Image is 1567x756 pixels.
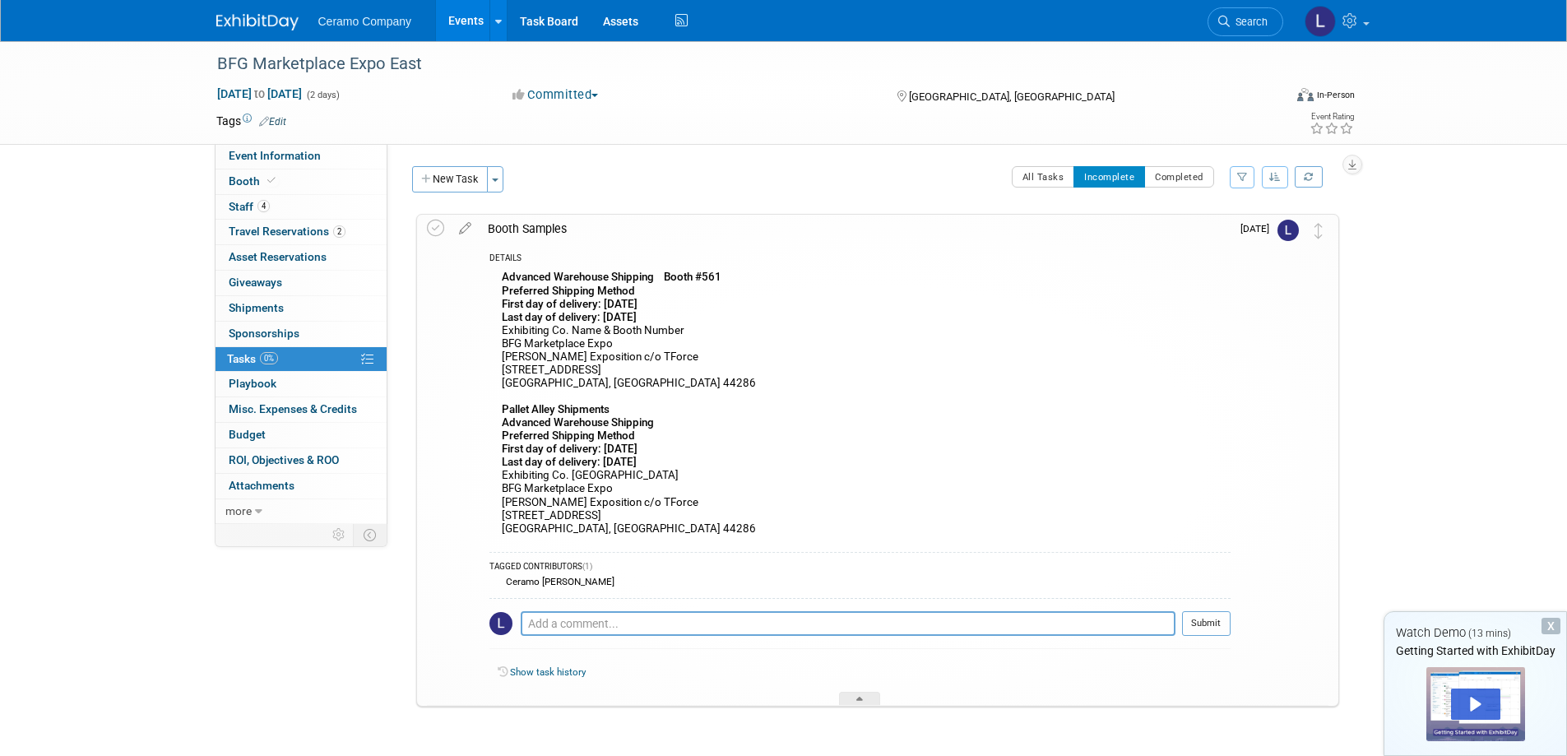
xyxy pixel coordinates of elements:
[211,49,1259,79] div: BFG Marketplace Expo East
[480,215,1231,243] div: Booth Samples
[1384,642,1566,659] div: Getting Started with ExhibitDay
[216,169,387,194] a: Booth
[489,612,512,635] img: Lakius Mccoy
[252,87,267,100] span: to
[229,301,284,314] span: Shipments
[1297,88,1314,101] img: Format-Inperson.png
[502,416,654,468] b: Advanced Warehouse Shipping Preferred Shipping Method First day of delivery: [DATE] Last day of d...
[305,90,340,100] span: (2 days)
[318,15,412,28] span: Ceramo Company
[333,225,345,238] span: 2
[1182,611,1231,636] button: Submit
[216,296,387,321] a: Shipments
[1230,16,1268,28] span: Search
[1316,89,1355,101] div: In-Person
[489,253,1231,267] div: DETAILS
[257,200,270,212] span: 4
[260,352,278,364] span: 0%
[507,86,605,104] button: Committed
[216,271,387,295] a: Giveaways
[216,499,387,524] a: more
[325,524,354,545] td: Personalize Event Tab Strip
[1073,166,1145,188] button: Incomplete
[1310,113,1354,121] div: Event Rating
[229,428,266,441] span: Budget
[582,562,592,571] span: (1)
[353,524,387,545] td: Toggle Event Tabs
[216,397,387,422] a: Misc. Expenses & Credits
[1208,7,1283,36] a: Search
[229,250,327,263] span: Asset Reservations
[1384,624,1566,642] div: Watch Demo
[259,116,286,128] a: Edit
[502,403,610,415] b: Pallet Alley Shipments
[909,90,1115,103] span: [GEOGRAPHIC_DATA], [GEOGRAPHIC_DATA]
[225,504,252,517] span: more
[216,113,286,129] td: Tags
[1240,223,1277,234] span: [DATE]
[1451,689,1500,720] div: Play
[229,453,339,466] span: ROI, Objectives & ROO
[216,423,387,448] a: Budget
[502,271,721,322] b: Advanced Warehouse Shipping Booth #561 Preferred Shipping Method First day of delivery: [DATE] La...
[229,377,276,390] span: Playbook
[229,276,282,289] span: Giveaways
[1468,628,1511,639] span: (13 mins)
[216,474,387,499] a: Attachments
[1012,166,1075,188] button: All Tasks
[267,176,276,185] i: Booth reservation complete
[489,561,1231,575] div: TAGGED CONTRIBUTORS
[412,166,488,192] button: New Task
[216,372,387,397] a: Playbook
[229,225,345,238] span: Travel Reservations
[229,149,321,162] span: Event Information
[1305,6,1336,37] img: Lakius Mccoy
[229,402,357,415] span: Misc. Expenses & Credits
[1314,223,1323,239] i: Move task
[216,14,299,30] img: ExhibitDay
[1144,166,1214,188] button: Completed
[451,221,480,236] a: edit
[1186,86,1356,110] div: Event Format
[216,195,387,220] a: Staff4
[216,86,303,101] span: [DATE] [DATE]
[216,245,387,270] a: Asset Reservations
[229,174,279,188] span: Booth
[229,327,299,340] span: Sponsorships
[229,200,270,213] span: Staff
[510,666,586,678] a: Show task history
[1277,220,1299,241] img: Lakius Mccoy
[1295,166,1323,188] a: Refresh
[227,352,278,365] span: Tasks
[216,322,387,346] a: Sponsorships
[216,448,387,473] a: ROI, Objectives & ROO
[216,347,387,372] a: Tasks0%
[1542,618,1560,634] div: Dismiss
[489,267,1231,543] div: Exhibiting Co. Name & Booth Number BFG Marketplace Expo [PERSON_NAME] Exposition c/o TForce [STRE...
[216,220,387,244] a: Travel Reservations2
[216,144,387,169] a: Event Information
[502,576,614,587] div: Ceramo [PERSON_NAME]
[229,479,294,492] span: Attachments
